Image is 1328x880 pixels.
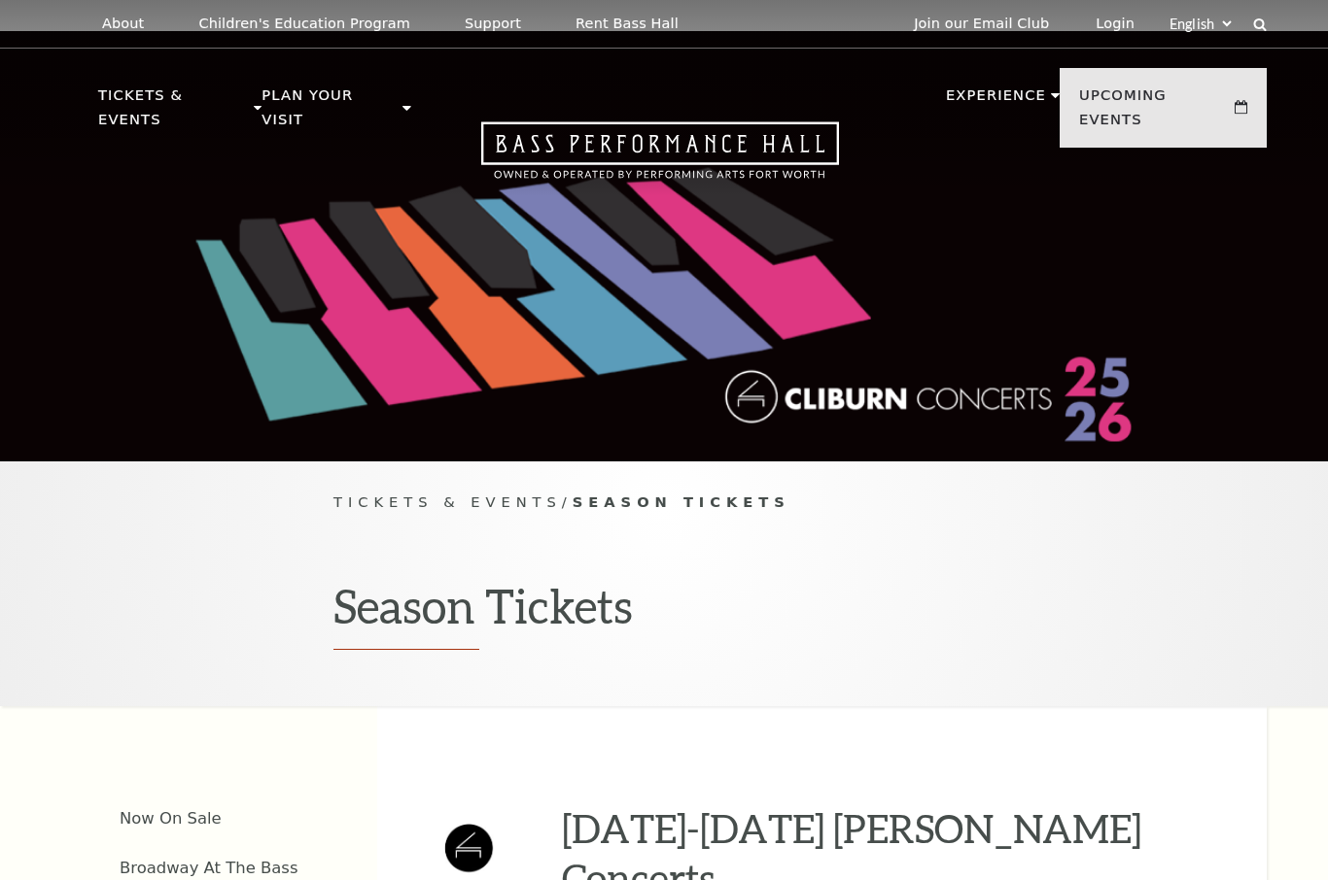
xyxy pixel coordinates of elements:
p: Upcoming Events [1079,84,1230,143]
h1: Season Tickets [333,578,995,650]
p: / [333,491,995,515]
p: Support [465,16,521,32]
p: Experience [946,84,1046,118]
p: About [102,16,144,32]
a: Now On Sale [120,809,222,828]
span: Tickets & Events [333,493,562,510]
span: Season Tickets [573,493,790,510]
p: Rent Bass Hall [576,16,679,32]
p: Children's Education Program [198,16,410,32]
p: Tickets & Events [98,84,249,143]
p: Plan Your Visit [262,84,398,143]
select: Select: [1166,15,1235,33]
